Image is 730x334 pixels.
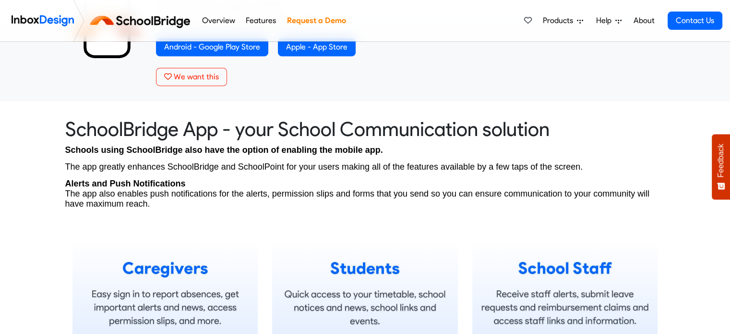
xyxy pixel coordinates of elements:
button: We want this [156,68,227,86]
a: Contact Us [668,12,722,30]
span: Help [596,15,615,26]
heading: SchoolBridge App - your School Communication solution [65,117,665,141]
span: The app also enables push notifications for the alerts, permission slips and forms that you send ... [65,189,650,209]
a: Products [539,11,587,30]
a: Overview [199,11,238,30]
span: Feedback [717,144,725,177]
span: Products [543,15,577,26]
a: Help [592,11,625,30]
span: The app greatly enhances SchoolBridge and SchoolPoint for your users making all of the features a... [65,162,583,172]
strong: Alerts and Push Notifications [65,179,186,188]
span: Schools using SchoolBridge also have the option of enabling the mobile app. [65,145,383,155]
a: Apple - App Store [278,38,356,56]
span: We want this [174,72,219,81]
a: Features [243,11,279,30]
img: schoolbridge logo [88,9,196,32]
a: About [631,11,657,30]
a: Android - Google Play Store [156,38,268,56]
button: Feedback - Show survey [712,134,730,199]
a: Request a Demo [284,11,348,30]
